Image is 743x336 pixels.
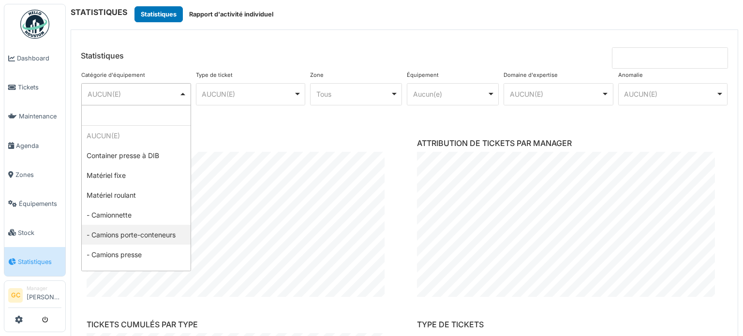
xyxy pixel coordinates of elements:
li: GC [8,288,23,303]
label: Zone [310,71,324,79]
a: Stock [4,218,65,247]
a: Statistiques [4,247,65,276]
a: Équipements [4,189,65,218]
li: [PERSON_NAME] [27,285,61,306]
h6: ATTRIBUTION DE TICKETS PAR MANAGER [417,139,722,148]
a: Dashboard [4,44,65,73]
div: - Camions porte-conteneurs [82,225,191,245]
div: Aucun(e) [413,89,487,99]
span: Tickets [18,83,61,92]
div: Matériel fixe [82,165,191,185]
span: Maintenance [19,112,61,121]
button: Rapport d'activité individuel [183,6,280,22]
label: Anomalie [618,71,643,79]
div: Manager [27,285,61,292]
a: Maintenance [4,102,65,131]
div: - Camions presse [82,245,191,264]
span: Dashboard [17,54,61,63]
a: GC Manager[PERSON_NAME] [8,285,61,308]
h6: Statistiques [81,51,124,60]
div: Tous [316,89,390,99]
button: Statistiques [134,6,183,22]
h6: TYPE DE TICKETS [417,320,722,329]
div: AUCUN(E) [624,89,716,99]
div: AUCUN(E) [82,126,191,146]
a: Agenda [4,131,65,160]
span: Agenda [16,141,61,150]
span: Stock [18,228,61,237]
span: Zones [15,170,61,179]
div: Matériel roulant [82,185,191,205]
div: Container presse à DIB [82,146,191,165]
div: - Camion tracteur [82,264,191,284]
label: Équipement [407,71,439,79]
div: - Camionnette [82,205,191,225]
h6: TICKETS CUMULÉS PAR TYPE [87,320,392,329]
h6: STATISTIQUES [71,8,127,17]
input: AUCUN(E) [82,105,191,126]
label: Domaine d'expertise [504,71,558,79]
h6: NOUVEAUX TICKETS [87,139,392,148]
div: AUCUN(E) [510,89,602,99]
a: Tickets [4,73,65,102]
label: Type de ticket [196,71,233,79]
div: AUCUN(E) [202,89,294,99]
img: Badge_color-CXgf-gQk.svg [20,10,49,39]
label: Catégorie d'équipement [81,71,145,79]
span: Statistiques [18,257,61,266]
a: Zones [4,160,65,189]
div: AUCUN(E) [88,89,179,99]
span: Équipements [19,199,61,208]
